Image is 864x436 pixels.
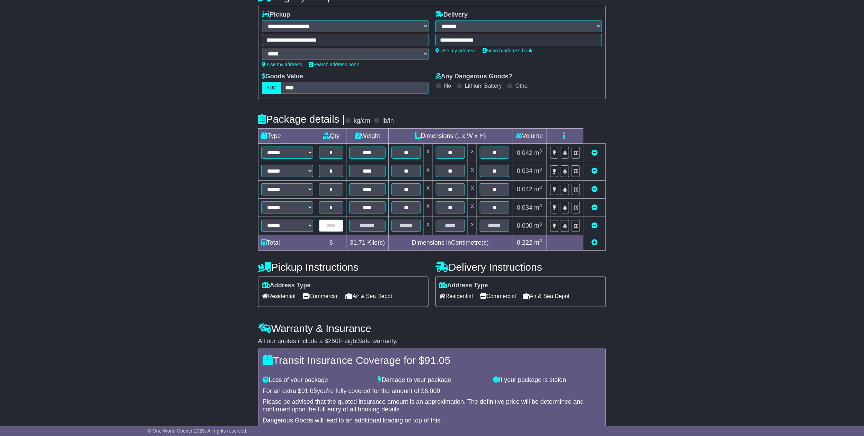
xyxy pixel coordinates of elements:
span: 250 [328,338,338,345]
td: Qty [316,129,346,144]
td: x [424,162,433,181]
td: x [468,199,477,217]
a: Remove this item [591,186,598,193]
td: x [468,180,477,199]
label: Pickup [262,11,290,19]
a: Remove this item [591,222,598,229]
label: Goods Value [262,73,303,80]
span: m [534,222,542,229]
span: m [534,186,542,193]
span: 91.05 [424,355,450,366]
span: Residential [262,291,296,302]
td: Type [258,129,316,144]
span: Residential [439,291,473,302]
div: Dangerous Goods will lead to an additional loading on top of this. [263,417,601,425]
td: Kilo(s) [346,235,389,250]
label: Other [515,82,529,89]
div: For an extra $ you're fully covered for the amount of $ . [263,387,601,395]
span: 31.71 [350,239,365,246]
td: Dimensions (L x W x H) [389,129,512,144]
span: © One World Courier 2025. All rights reserved. [148,428,248,434]
label: lb/in [382,117,394,125]
a: Add new item [591,239,598,246]
a: Search address book [483,48,532,53]
td: x [424,199,433,217]
span: Air & Sea Depot [346,291,393,302]
a: Remove this item [591,149,598,156]
sup: 3 [539,148,542,154]
h4: Delivery Instructions [435,261,606,273]
h4: Package details | [258,113,345,125]
label: No [444,82,451,89]
div: Please be advised that the quoted insurance amount is an approximation. The definitive price will... [263,398,601,413]
span: Air & Sea Depot [523,291,570,302]
a: Search address book [309,62,359,67]
td: x [468,162,477,181]
sup: 3 [539,185,542,190]
a: Remove this item [591,167,598,174]
label: AUD [262,82,281,94]
span: 0.042 [517,149,532,156]
label: Delivery [435,11,468,19]
span: 91.05 [301,387,317,394]
td: Dimensions in Centimetre(s) [389,235,512,250]
div: Loss of your package [259,376,374,384]
label: Address Type [439,282,488,289]
span: 0.034 [517,204,532,211]
a: Use my address [262,62,302,67]
td: Total [258,235,316,250]
span: 6,000 [425,387,440,394]
td: Weight [346,129,389,144]
sup: 3 [539,238,542,243]
label: Address Type [262,282,311,289]
label: kg/cm [354,117,370,125]
label: Lithium Battery [465,82,502,89]
span: 0.222 [517,239,532,246]
td: x [468,217,477,235]
td: Volume [512,129,547,144]
span: m [534,149,542,156]
h4: Warranty & Insurance [258,323,606,334]
span: m [534,239,542,246]
span: Commercial [480,291,516,302]
div: Damage to your package [374,376,490,384]
a: Remove this item [591,204,598,211]
div: All our quotes include a $ FreightSafe warranty. [258,338,606,345]
span: Commercial [302,291,338,302]
sup: 3 [539,203,542,208]
span: 0.000 [517,222,532,229]
span: m [534,204,542,211]
span: 0.042 [517,186,532,193]
div: If your package is stolen [490,376,605,384]
span: 0.034 [517,167,532,174]
td: x [424,180,433,199]
sup: 3 [539,221,542,227]
td: 6 [316,235,346,250]
label: Any Dangerous Goods? [435,73,512,80]
h4: Pickup Instructions [258,261,429,273]
td: x [468,144,477,162]
span: m [534,167,542,174]
a: Use my address [435,48,476,53]
sup: 3 [539,167,542,172]
td: x [424,217,433,235]
td: x [424,144,433,162]
h4: Transit Insurance Coverage for $ [263,355,601,366]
